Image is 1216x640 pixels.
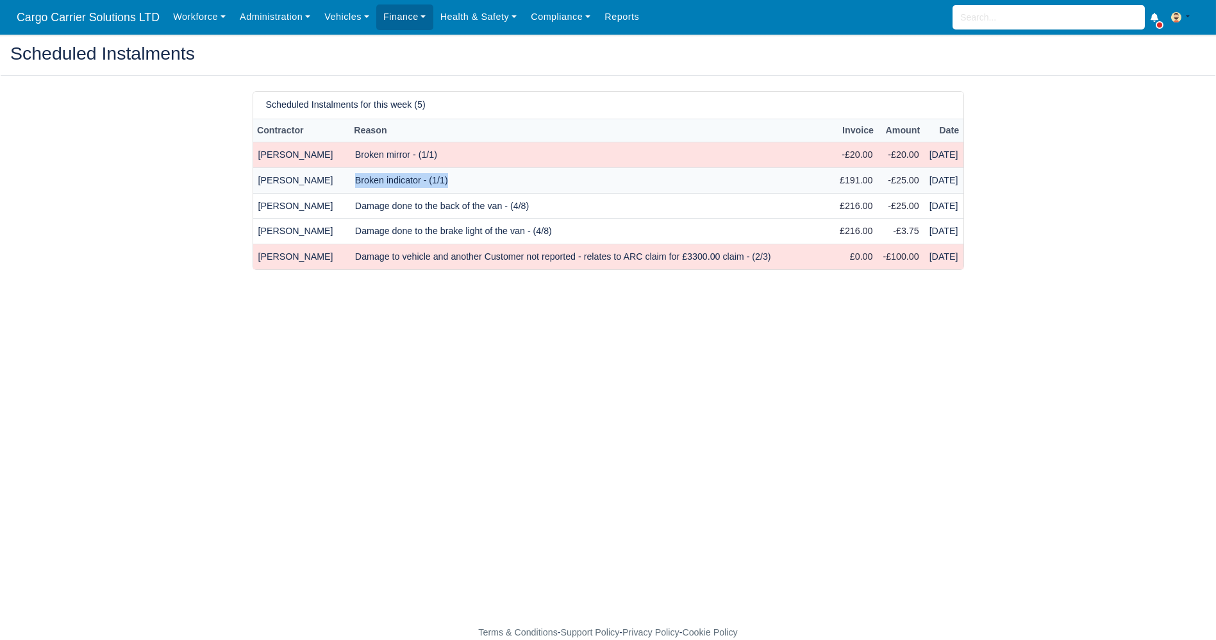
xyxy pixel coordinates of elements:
[253,119,350,142] th: Contractor
[878,219,924,244] td: -£3.75
[924,219,963,244] td: [DATE]
[1,34,1215,76] div: Scheduled Instalments
[317,4,376,29] a: Vehicles
[924,142,963,168] td: [DATE]
[597,4,646,29] a: Reports
[478,627,557,637] a: Terms & Conditions
[878,167,924,193] td: -£25.00
[376,4,433,29] a: Finance
[10,5,166,30] a: Cargo Carrier Solutions LTD
[266,99,426,110] h6: Scheduled Instalments for this week (5)
[253,193,350,219] td: [PERSON_NAME]
[253,244,350,269] td: [PERSON_NAME]
[350,193,835,219] td: Damage done to the back of the van - (4/8)
[924,119,963,142] th: Date
[350,119,835,142] th: Reason
[350,219,835,244] td: Damage done to the brake light of the van - (4/8)
[233,4,317,29] a: Administration
[622,627,679,637] a: Privacy Policy
[924,193,963,219] td: [DATE]
[924,244,963,269] td: [DATE]
[835,219,878,244] td: £216.00
[878,244,924,269] td: -£100.00
[433,4,524,29] a: Health & Safety
[835,167,878,193] td: £191.00
[924,167,963,193] td: [DATE]
[253,219,350,244] td: [PERSON_NAME]
[682,627,737,637] a: Cookie Policy
[10,44,1206,62] h2: Scheduled Instalments
[253,142,350,168] td: [PERSON_NAME]
[1152,578,1216,640] iframe: Chat Widget
[243,625,974,640] div: - - -
[350,142,835,168] td: Broken mirror - (1/1)
[835,193,878,219] td: £216.00
[835,119,878,142] th: Invoice
[561,627,620,637] a: Support Policy
[166,4,233,29] a: Workforce
[878,142,924,168] td: -£20.00
[10,4,166,30] span: Cargo Carrier Solutions LTD
[524,4,597,29] a: Compliance
[253,167,350,193] td: [PERSON_NAME]
[835,142,878,168] td: -£20.00
[953,5,1145,29] input: Search...
[835,244,878,269] td: £0.00
[350,244,835,269] td: Damage to vehicle and another Customer not reported - relates to ARC claim for £3300.00 claim - (...
[878,119,924,142] th: Amount
[350,167,835,193] td: Broken indicator - (1/1)
[878,193,924,219] td: -£25.00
